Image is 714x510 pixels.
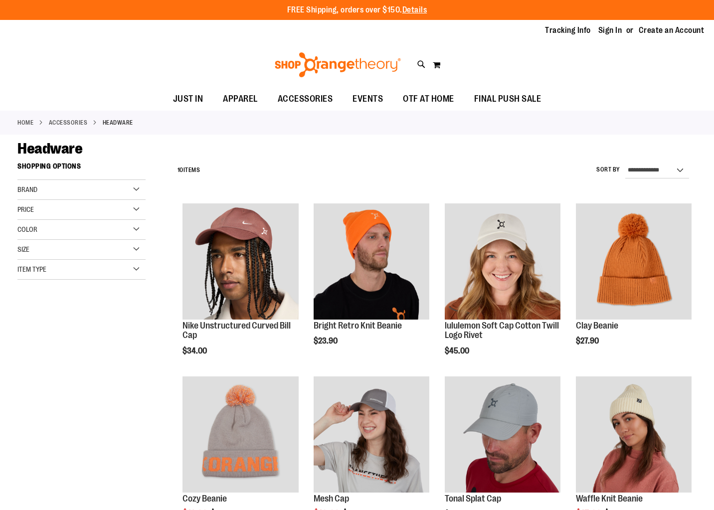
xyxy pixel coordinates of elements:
strong: Shopping Options [17,158,146,180]
div: product [309,198,434,371]
a: Product image for Orangetheory Mesh Cap [314,376,429,494]
label: Sort By [596,166,620,174]
p: FREE Shipping, orders over $150. [287,4,427,16]
a: Clay Beanie [576,203,692,321]
h2: Items [178,163,200,178]
strong: Headware [103,118,133,127]
a: ACCESSORIES [49,118,88,127]
img: Main view of 2024 Convention lululemon Soft Cap Cotton Twill Logo Rivet [445,203,560,319]
span: Color [17,225,37,233]
a: Main view of 2024 Convention lululemon Soft Cap Cotton Twill Logo Rivet [445,203,560,321]
span: $27.90 [576,337,600,345]
span: Headware [17,140,82,157]
a: Cozy Beanie [182,494,227,504]
span: $45.00 [445,346,471,355]
div: product [178,198,303,381]
a: APPAREL [213,88,268,111]
img: Product image for Grey Tonal Splat Cap [445,376,560,492]
img: Clay Beanie [576,203,692,319]
img: Bright Retro Knit Beanie [314,203,429,319]
a: Bright Retro Knit Beanie [314,203,429,321]
img: Nike Unstructured Curved Bill Cap [182,203,298,319]
a: Main view of OTF Cozy Scarf Grey [182,376,298,494]
span: JUST IN [173,88,203,110]
a: Nike Unstructured Curved Bill Cap [182,203,298,321]
a: OTF AT HOME [393,88,464,111]
span: Item Type [17,265,46,273]
a: Tracking Info [545,25,591,36]
a: Sign In [598,25,622,36]
a: Product image for Waffle Knit Beanie [576,376,692,494]
span: $34.00 [182,346,208,355]
a: Bright Retro Knit Beanie [314,321,402,331]
span: Size [17,245,29,253]
div: product [571,198,697,371]
a: ACCESSORIES [268,88,343,110]
a: JUST IN [163,88,213,111]
span: EVENTS [353,88,383,110]
img: Product image for Orangetheory Mesh Cap [314,376,429,492]
a: lululemon Soft Cap Cotton Twill Logo Rivet [445,321,559,340]
a: Nike Unstructured Curved Bill Cap [182,321,291,340]
span: APPAREL [223,88,258,110]
span: Brand [17,185,37,193]
span: $23.90 [314,337,339,345]
span: Price [17,205,34,213]
a: Home [17,118,33,127]
a: FINAL PUSH SALE [464,88,551,111]
a: EVENTS [343,88,393,111]
img: Shop Orangetheory [273,52,402,77]
a: Mesh Cap [314,494,349,504]
span: ACCESSORIES [278,88,333,110]
img: Main view of OTF Cozy Scarf Grey [182,376,298,492]
a: Tonal Splat Cap [445,494,501,504]
a: Details [402,5,427,14]
div: product [440,198,565,381]
span: OTF AT HOME [403,88,454,110]
a: Clay Beanie [576,321,618,331]
span: FINAL PUSH SALE [474,88,541,110]
a: Waffle Knit Beanie [576,494,643,504]
a: Product image for Grey Tonal Splat Cap [445,376,560,494]
img: Product image for Waffle Knit Beanie [576,376,692,492]
span: 10 [178,167,183,173]
a: Create an Account [639,25,705,36]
